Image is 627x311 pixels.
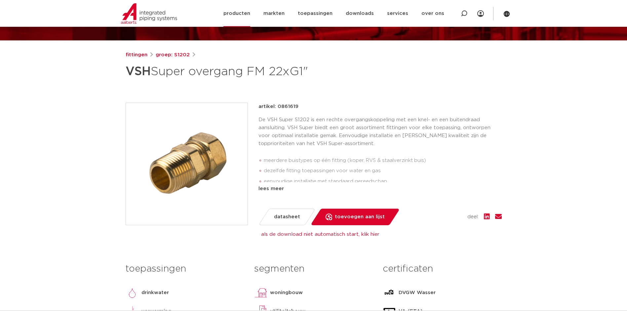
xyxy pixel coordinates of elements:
p: woningbouw [270,289,303,297]
li: dezelfde fitting toepassingen voor water en gas [264,166,502,176]
h3: segmenten [254,262,373,276]
img: drinkwater [126,286,139,299]
li: meerdere buistypes op één fitting (koper, RVS & staalverzinkt buis) [264,155,502,166]
span: deel: [467,213,479,221]
p: De VSH Super S1202 is een rechte overgangskoppeling met een knel- en een buitendraad aansluiting.... [258,116,502,148]
a: fittingen [126,51,147,59]
p: DVGW Wasser [399,289,436,297]
strong: VSH [126,66,151,78]
li: eenvoudige installatie met standaard gereedschap [264,176,502,187]
a: groep: S1202 [156,51,190,59]
a: datasheet [258,209,315,225]
a: als de download niet automatisch start, klik hier [261,232,379,237]
p: artikel: 0861619 [258,103,298,111]
p: drinkwater [141,289,169,297]
img: DVGW Wasser [383,286,396,299]
span: datasheet [274,212,300,222]
div: lees meer [258,185,502,193]
h1: Super overgang FM 22xG1" [126,62,374,81]
span: toevoegen aan lijst [335,212,385,222]
img: woningbouw [254,286,267,299]
h3: toepassingen [126,262,244,276]
h3: certificaten [383,262,501,276]
img: Product Image for VSH Super overgang FM 22xG1" [126,103,248,225]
